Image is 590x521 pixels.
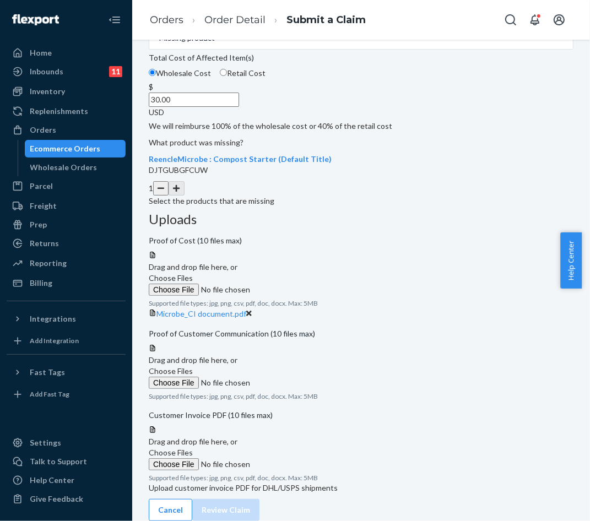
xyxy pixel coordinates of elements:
input: Retail Cost [220,69,227,76]
a: Add Integration [7,332,126,350]
a: Order Detail [204,14,266,26]
div: Orders [30,124,56,135]
p: Supported file types: jpg, png, csv, pdf, doc, docx. Max: 5MB [149,473,573,482]
div: Wholesale Orders [30,162,98,173]
a: Inbounds11 [7,63,126,80]
p: Supported file types: jpg, png, csv, pdf, doc, docx. Max: 5MB [149,299,573,308]
button: Open Search Box [500,9,522,31]
span: Total Cost of Affected Item(s) [149,52,254,68]
div: Prep [30,219,47,230]
span: Proof of Customer Communication (10 files max) [149,328,315,344]
span: Choose Files [149,366,193,376]
div: Parcel [30,181,53,192]
div: USD [149,107,573,118]
a: Help Center [7,471,126,489]
a: Inventory [7,83,126,100]
div: Ecommerce Orders [30,143,101,154]
div: Talk to Support [30,456,87,467]
button: Open notifications [524,9,546,31]
h3: Uploads [149,212,573,226]
div: Inbounds [30,66,63,77]
p: What product was missing? [149,137,573,148]
div: Freight [30,200,57,211]
button: Open account menu [548,9,570,31]
span: Customer Invoice PDF (10 files max) [149,410,273,425]
div: Help Center [30,475,74,486]
p: DJTGUBGFCUW [149,165,573,176]
button: Close Navigation [104,9,126,31]
a: Add Fast Tag [7,386,126,403]
a: Talk to Support [7,453,126,470]
a: Orders [150,14,183,26]
a: Replenishments [7,102,126,120]
div: Add Fast Tag [30,389,69,399]
button: Cancel [149,499,192,521]
a: Returns [7,235,126,252]
a: Settings [7,434,126,452]
div: Add Integration [30,336,79,345]
p: We will reimburse 100% of the wholesale cost or 40% of the retail cost [149,121,573,132]
div: Drag and drop file here, or [149,262,573,273]
div: Replenishments [30,106,88,117]
div: Billing [30,278,52,289]
a: Microbe_CI document.pdf [156,309,246,318]
input: Choose Files [149,284,299,296]
div: Fast Tags [30,367,65,378]
div: Inventory [30,86,65,97]
p: Supported file types: jpg, png, csv, pdf, doc, docx. Max: 5MB [149,392,573,401]
a: Parcel [7,177,126,195]
input: $USD [149,93,239,107]
button: Review Claim [192,499,259,521]
span: Retail Cost [227,68,266,78]
a: Ecommerce Orders [25,140,126,158]
div: Integrations [30,313,76,324]
p: Upload customer invoice PDF for DHL/USPS shipments [149,482,573,493]
a: Billing [7,274,126,292]
div: Reporting [30,258,67,269]
span: ReencleMicrobe : Compost Starter (Default Title) [149,154,332,164]
button: Help Center [560,232,582,289]
a: Wholesale Orders [25,159,126,176]
span: Wholesale Cost [156,68,211,78]
a: Orders [7,121,126,139]
div: 1 [149,181,573,196]
a: Submit a Claim [286,14,366,26]
div: Drag and drop file here, or [149,355,573,366]
a: Reporting [7,254,126,272]
div: $ [149,82,573,93]
a: Home [7,44,126,62]
img: Flexport logo [12,14,59,25]
span: Choose Files [149,273,193,283]
ol: breadcrumbs [141,4,375,36]
div: 11 [109,66,122,77]
a: Freight [7,197,126,215]
div: Returns [30,238,59,249]
input: Choose Files [149,377,299,389]
a: Prep [7,216,126,234]
button: Give Feedback [7,490,126,508]
div: Settings [30,437,61,448]
div: Give Feedback [30,493,83,504]
span: Choose Files [149,448,193,457]
input: Choose Files [149,458,299,470]
div: Drag and drop file here, or [149,436,573,447]
p: Select the products that are missing [149,196,573,207]
input: Wholesale Cost [149,69,156,76]
div: Home [30,47,52,58]
button: Integrations [7,310,126,328]
button: Fast Tags [7,363,126,381]
span: Proof of Cost (10 files max) [149,235,242,251]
